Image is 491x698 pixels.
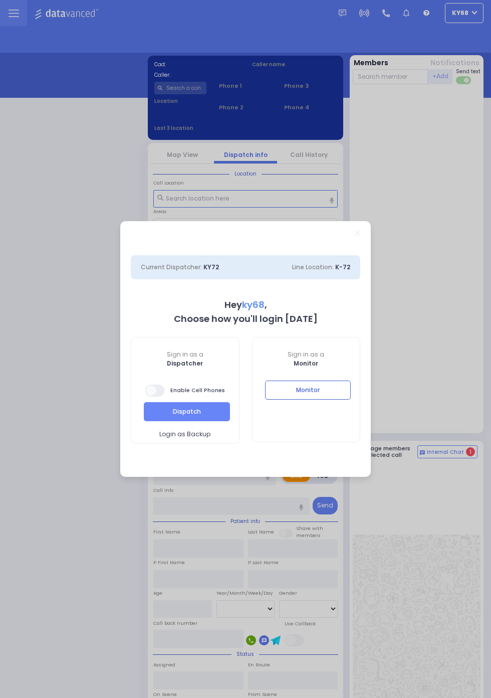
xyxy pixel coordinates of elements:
button: Dispatch [144,402,230,421]
span: K-72 [335,263,350,271]
span: ky68 [242,298,265,311]
span: Sign in as a [253,350,360,359]
b: Choose how you'll login [DATE] [174,312,318,325]
b: Dispatcher [167,359,203,368]
span: Current Dispatcher: [141,263,202,271]
span: KY72 [203,263,219,271]
span: Sign in as a [131,350,239,359]
span: Enable Cell Phones [145,384,225,398]
b: Hey , [224,298,267,311]
a: Close [355,230,360,236]
span: Line Location: [292,263,334,271]
span: Login as Backup [159,430,210,439]
button: Monitor [265,381,351,400]
b: Monitor [294,359,318,368]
